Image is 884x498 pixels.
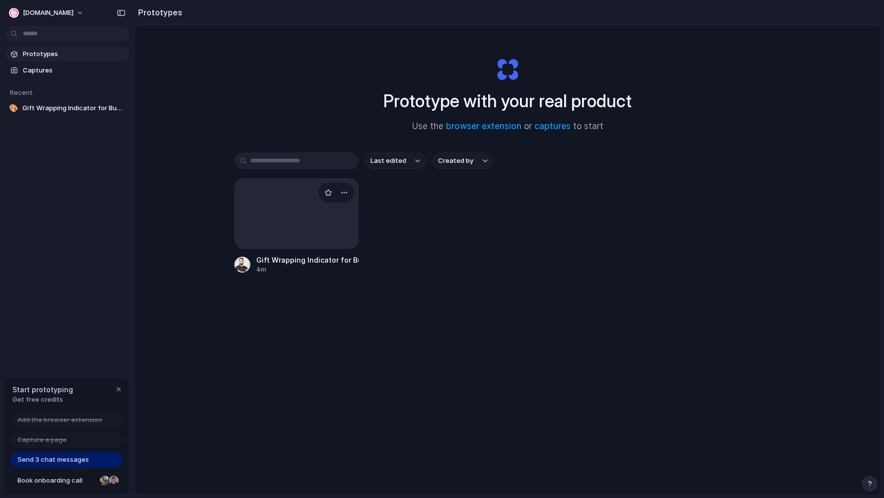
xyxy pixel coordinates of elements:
[5,5,89,21] button: [DOMAIN_NAME]
[23,8,74,18] span: [DOMAIN_NAME]
[432,152,494,169] button: Created by
[370,156,406,166] span: Last edited
[134,6,182,18] h2: Prototypes
[534,121,571,131] a: captures
[22,103,125,113] span: Gift Wrapping Indicator for Bunny Playmat
[9,103,18,113] div: 🎨
[5,47,129,62] a: Prototypes
[256,255,359,265] div: Gift Wrapping Indicator for Bunny Playmat
[12,395,73,405] span: Get free credits
[438,156,473,166] span: Created by
[256,265,359,274] div: 4m
[108,475,120,487] div: Christian Iacullo
[412,120,603,133] span: Use the or to start
[383,88,632,114] h1: Prototype with your real product
[17,455,89,465] span: Send 3 chat messages
[17,415,102,425] span: Add the browser extension
[10,473,123,489] a: Book onboarding call
[17,476,96,486] span: Book onboarding call
[446,121,521,131] a: browser extension
[365,152,426,169] button: Last edited
[17,435,67,445] span: Capture a page
[234,178,359,274] a: Gift Wrapping Indicator for Bunny Playmat4m
[12,384,73,395] span: Start prototyping
[5,63,129,78] a: Captures
[23,66,125,75] span: Captures
[10,88,33,96] span: Recent
[5,101,129,116] a: 🎨Gift Wrapping Indicator for Bunny Playmat
[23,49,125,59] span: Prototypes
[99,475,111,487] div: Nicole Kubica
